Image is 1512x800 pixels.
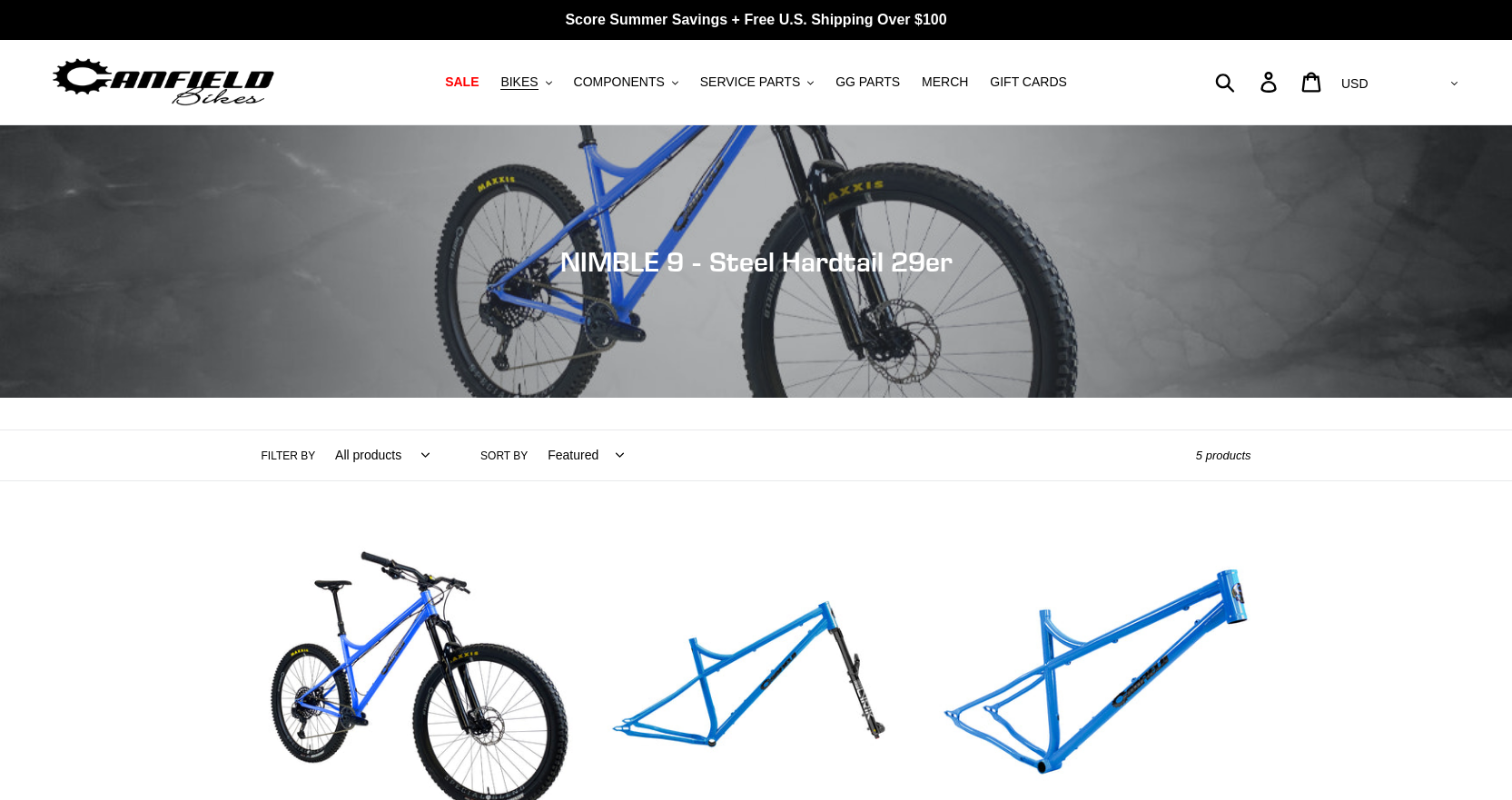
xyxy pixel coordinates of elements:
[445,74,479,90] span: SALE
[981,70,1076,94] a: GIFT CARDS
[480,448,528,464] label: Sort by
[691,70,823,94] button: SERVICE PARTS
[922,74,968,90] span: MERCH
[50,54,277,111] img: Canfield Bikes
[990,74,1067,90] span: GIFT CARDS
[700,74,800,90] span: SERVICE PARTS
[560,245,953,278] span: NIMBLE 9 - Steel Hardtail 29er
[500,74,538,90] span: BIKES
[574,74,665,90] span: COMPONENTS
[1225,62,1271,102] input: Search
[835,74,900,90] span: GG PARTS
[826,70,909,94] a: GG PARTS
[565,70,687,94] button: COMPONENTS
[1196,449,1251,462] span: 5 products
[262,448,316,464] label: Filter by
[491,70,560,94] button: BIKES
[436,70,488,94] a: SALE
[913,70,977,94] a: MERCH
